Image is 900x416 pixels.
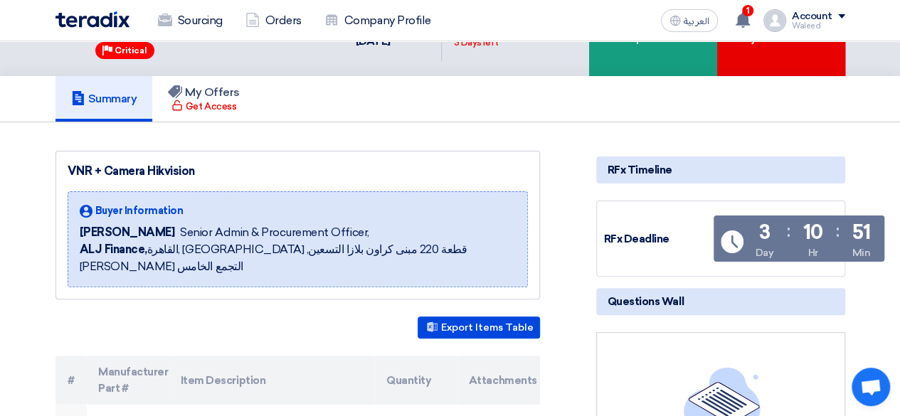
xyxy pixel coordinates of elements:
[168,85,240,100] h5: My Offers
[180,224,369,241] span: Senior Admin & Procurement Officer,
[792,22,845,30] div: Waleed
[95,203,184,218] span: Buyer Information
[808,245,817,260] div: Hr
[234,5,313,36] a: Orders
[55,76,153,122] a: Summary
[684,16,709,26] span: العربية
[71,92,137,106] h5: Summary
[80,224,175,241] span: [PERSON_NAME]
[313,5,443,36] a: Company Profile
[152,76,255,122] a: My Offers Get Access
[418,316,540,338] button: Export Items Table
[147,5,234,36] a: Sourcing
[759,223,771,242] div: 3
[852,223,870,242] div: 51
[852,245,871,260] div: Min
[742,5,753,16] span: 1
[453,36,498,50] div: 3 Days left
[55,356,88,405] th: #
[169,356,375,405] th: Item Description
[756,245,774,260] div: Day
[792,11,832,23] div: Account
[375,356,457,405] th: Quantity
[355,33,430,50] div: [DATE]
[87,356,169,405] th: Manufacturer Part #
[80,242,147,256] b: ALJ Finance,
[786,218,790,244] div: :
[80,241,516,275] span: القاهرة, [GEOGRAPHIC_DATA] ,قطعة 220 مبنى كراون بلازا التسعين [PERSON_NAME] التجمع الخامس
[604,231,711,247] div: RFx Deadline
[608,294,684,309] span: Questions Wall
[763,9,786,32] img: profile_test.png
[171,100,236,114] div: Get Access
[836,218,840,244] div: :
[55,11,129,28] img: Teradix logo
[457,356,540,405] th: Attachments
[596,156,845,183] div: RFx Timeline
[68,163,528,180] div: VNR + Camera Hikvision
[803,223,822,242] div: 10
[115,46,147,55] span: Critical
[852,368,890,406] a: Open chat
[661,9,718,32] button: العربية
